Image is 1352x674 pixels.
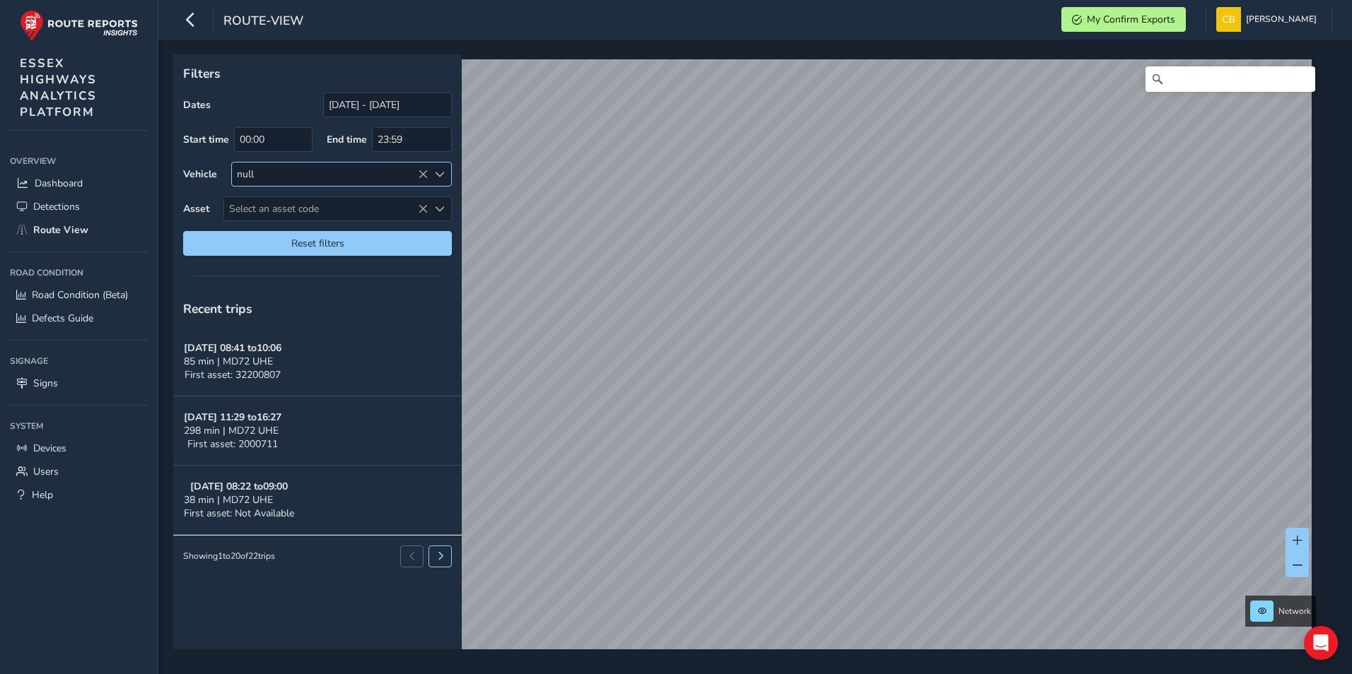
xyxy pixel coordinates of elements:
[10,350,148,372] div: Signage
[173,327,462,396] button: [DATE] 08:41 to10:0685 min | MD72 UHEFirst asset: 32200807
[10,460,148,483] a: Users
[183,202,209,215] label: Asset
[327,133,367,146] label: End time
[184,355,273,368] span: 85 min | MD72 UHE
[1304,626,1338,660] div: Open Intercom Messenger
[32,312,93,325] span: Defects Guide
[20,10,138,42] img: rr logo
[184,493,273,507] span: 38 min | MD72 UHE
[1246,7,1317,32] span: [PERSON_NAME]
[35,177,83,190] span: Dashboard
[10,172,148,195] a: Dashboard
[173,396,462,466] button: [DATE] 11:29 to16:27298 min | MD72 UHEFirst asset: 2000711
[183,231,452,256] button: Reset filters
[184,410,281,424] strong: [DATE] 11:29 to 16:27
[183,98,211,112] label: Dates
[183,300,252,317] span: Recent trips
[1146,66,1315,92] input: Search
[10,415,148,437] div: System
[232,162,428,186] div: null
[10,283,148,307] a: Road Condition (Beta)
[185,368,281,382] span: First asset: 32200807
[183,64,452,83] p: Filters
[190,480,288,493] strong: [DATE] 08:22 to 09:00
[10,483,148,507] a: Help
[1278,605,1311,617] span: Network
[223,12,303,32] span: route-view
[183,167,217,181] label: Vehicle
[178,59,1312,666] canvas: Map
[187,437,278,451] span: First asset: 2000711
[194,237,441,250] span: Reset filters
[10,195,148,218] a: Detections
[10,372,148,395] a: Signs
[1216,7,1322,32] button: [PERSON_NAME]
[184,341,281,355] strong: [DATE] 08:41 to 10:06
[173,466,462,535] button: [DATE] 08:22 to09:0038 min | MD72 UHEFirst asset: Not Available
[33,465,59,478] span: Users
[20,55,97,120] span: ESSEX HIGHWAYS ANALYTICS PLATFORM
[1216,7,1241,32] img: diamond-layout
[33,377,58,390] span: Signs
[428,197,451,220] div: Select an asset code
[224,197,428,220] span: Select an asset code
[33,200,80,213] span: Detections
[1087,13,1175,26] span: My Confirm Exports
[10,262,148,283] div: Road Condition
[32,488,53,502] span: Help
[32,288,128,302] span: Road Condition (Beta)
[183,133,229,146] label: Start time
[1061,7,1186,32] button: My Confirm Exports
[184,424,279,437] span: 298 min | MD72 UHE
[183,550,275,562] div: Showing 1 to 20 of 22 trips
[10,307,148,330] a: Defects Guide
[10,218,148,242] a: Route View
[33,442,66,455] span: Devices
[10,437,148,460] a: Devices
[33,223,88,237] span: Route View
[10,150,148,172] div: Overview
[184,507,294,520] span: First asset: Not Available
